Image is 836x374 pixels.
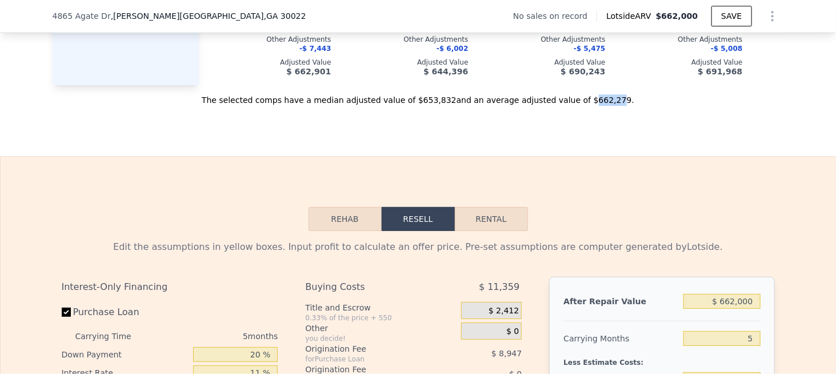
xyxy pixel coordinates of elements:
div: Other Adjustments [487,35,606,44]
span: $ 8,947 [491,349,522,358]
div: you decide! [305,334,457,343]
div: Adjusted Value [487,58,606,67]
div: No sales on record [513,10,597,22]
span: Lotside ARV [606,10,655,22]
span: -$ 5,475 [574,45,605,53]
input: Purchase Loan [62,308,71,317]
div: 0.33% of the price + 550 [305,313,457,323]
div: Buying Costs [305,277,433,297]
span: $ 0 [506,327,519,337]
div: Carrying Months [563,328,679,349]
button: Show Options [761,5,784,27]
span: $ 2,412 [489,306,519,316]
span: , [PERSON_NAME][GEOGRAPHIC_DATA] [111,10,306,22]
div: Origination Fee [305,343,433,355]
span: $ 644,396 [423,67,468,76]
span: $ 11,359 [479,277,519,297]
div: Adjusted Value [624,58,743,67]
div: Other Adjustments [624,35,743,44]
div: Other Adjustments [350,35,469,44]
div: Less Estimate Costs: [563,349,760,369]
div: After Repair Value [563,291,679,312]
span: $ 691,968 [698,67,742,76]
div: Title and Escrow [305,302,457,313]
span: $662,000 [656,11,698,21]
div: Adjusted Value [213,58,331,67]
button: SAVE [711,6,751,26]
div: The selected comps have a median adjusted value of $653,832 and an average adjusted value of $662... [53,85,784,106]
span: -$ 6,002 [437,45,468,53]
div: Adjusted Value [350,58,469,67]
div: Down Payment [62,345,189,364]
div: Edit the assumptions in yellow boxes. Input profit to calculate an offer price. Pre-set assumptio... [62,240,775,254]
span: -$ 7,443 [299,45,331,53]
button: Rental [455,207,528,231]
div: Carrying Time [75,327,150,345]
div: 5 months [154,327,278,345]
span: $ 662,901 [286,67,331,76]
button: Rehab [309,207,382,231]
span: , GA 30022 [264,11,306,21]
div: Interest-Only Financing [62,277,278,297]
div: Other Adjustments [213,35,331,44]
div: Other [305,323,457,334]
label: Purchase Loan [62,302,189,323]
span: -$ 5,008 [711,45,742,53]
button: Resell [382,207,455,231]
span: 4865 Agate Dr [53,10,111,22]
span: $ 690,243 [561,67,605,76]
div: for Purchase Loan [305,355,433,364]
